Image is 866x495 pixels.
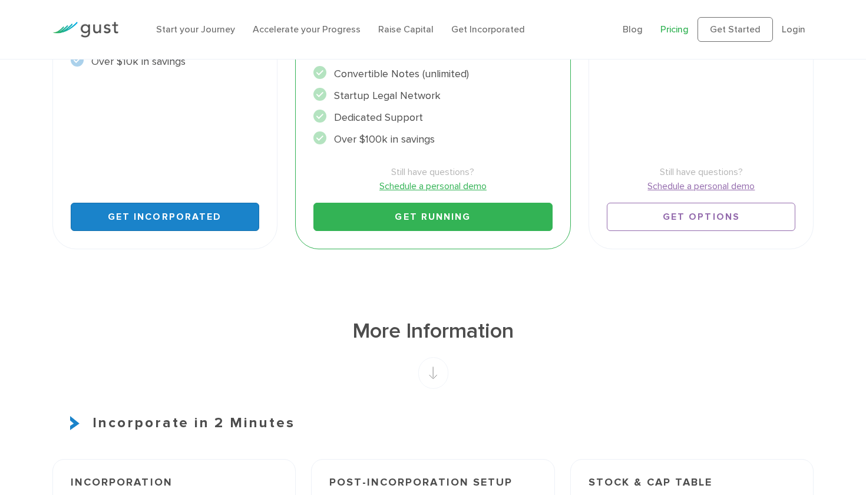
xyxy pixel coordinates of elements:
a: Schedule a personal demo [313,179,553,193]
li: Startup Legal Network [313,88,553,104]
img: Gust Logo [52,22,118,38]
a: Get Options [607,203,795,231]
h1: More Information [52,317,814,345]
li: Over $10k in savings [71,54,259,70]
a: Accelerate your Progress [253,24,361,35]
li: Convertible Notes (unlimited) [313,66,553,82]
h3: Incorporate in 2 Minutes [52,412,814,434]
a: Raise Capital [378,24,434,35]
a: Pricing [660,24,689,35]
a: Schedule a personal demo [607,179,795,193]
a: Blog [623,24,643,35]
li: Over $100k in savings [313,131,553,147]
li: Dedicated Support [313,110,553,126]
img: Start Icon X2 [70,416,84,430]
a: Login [782,24,805,35]
a: Get Incorporated [71,203,259,231]
a: Start your Journey [156,24,235,35]
a: Get Started [698,17,773,42]
span: Still have questions? [607,165,795,179]
a: Get Running [313,203,553,231]
a: Get Incorporated [451,24,525,35]
span: Still have questions? [313,165,553,179]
